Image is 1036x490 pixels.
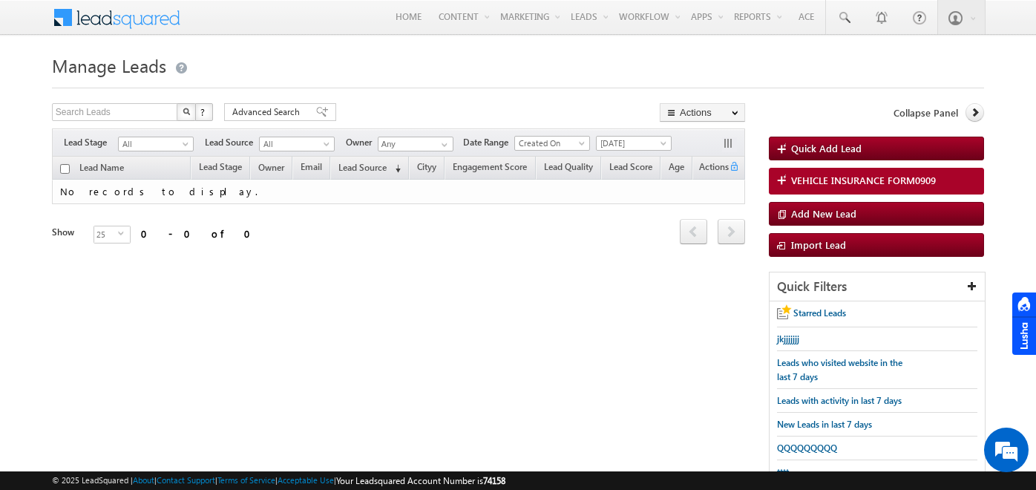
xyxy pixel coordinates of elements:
span: Add New Lead [791,207,856,220]
a: Lead Score [602,159,660,178]
a: Age [661,159,692,178]
a: Created On [514,136,590,151]
span: [DATE] [597,137,667,150]
a: prev [680,220,707,244]
a: Engagement Score [445,159,534,178]
input: Type to Search [378,137,453,151]
span: Lead Quality [544,161,593,172]
a: Lead Stage [191,159,249,178]
span: (sorted descending) [389,163,401,174]
a: Contact Support [157,475,215,485]
span: next [718,219,745,244]
div: Show [52,226,82,239]
span: Leads with activity in last 7 days [777,395,902,406]
a: About [133,475,154,485]
span: Starred Leads [793,307,846,318]
span: Lead Stage [64,136,118,149]
span: Age [669,161,684,172]
span: Cityy [417,161,436,172]
span: 74158 [483,475,505,486]
span: Owner [258,162,284,173]
span: Owner [346,136,378,149]
span: All [119,137,189,151]
a: Lead Quality [537,159,600,178]
a: [DATE] [596,136,672,151]
a: Email [293,159,330,178]
button: Actions [660,103,745,122]
a: All [259,137,335,151]
span: tttt [777,466,789,477]
span: 25 [94,226,118,243]
a: Cityy [410,159,444,178]
button: ? [195,103,213,121]
span: Engagement Score [453,161,527,172]
a: Lead Name [72,160,131,179]
span: Leads who visited website in the last 7 days [777,357,902,382]
td: No records to display. [52,180,745,204]
a: Show All Items [433,137,452,152]
a: next [718,220,745,244]
span: select [118,230,130,237]
div: Quick Filters [770,272,985,301]
span: Lead Score [609,161,652,172]
span: ? [200,105,207,118]
span: Lead Source [338,162,387,173]
span: VEHICLE INSURANCE FORM0909 [791,174,936,187]
span: Quick Add Lead [791,142,862,154]
input: Check all records [60,164,70,174]
span: QQQQQQQQQ [777,442,837,454]
span: Manage Leads [52,53,166,77]
span: Import Lead [791,238,846,251]
div: 0 - 0 of 0 [141,225,260,242]
img: Search [183,108,190,115]
a: Acceptable Use [278,475,334,485]
span: Date Range [463,136,514,149]
span: Email [301,161,322,172]
span: jkjjjjjjj [777,333,799,344]
span: prev [680,219,707,244]
span: All [260,137,330,151]
span: Created On [515,137,586,150]
span: Actions [693,159,729,178]
a: Lead Source (sorted descending) [331,159,408,178]
span: Your Leadsquared Account Number is [336,475,505,486]
span: © 2025 LeadSquared | | | | | [52,474,505,488]
span: Collapse Panel [894,106,958,120]
span: Lead Stage [199,161,242,172]
a: All [118,137,194,151]
a: VEHICLE INSURANCE FORM0909 [769,168,984,195]
span: Lead Source [205,136,259,149]
a: Terms of Service [217,475,275,485]
span: Advanced Search [232,105,304,119]
span: New Leads in last 7 days [777,419,872,430]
